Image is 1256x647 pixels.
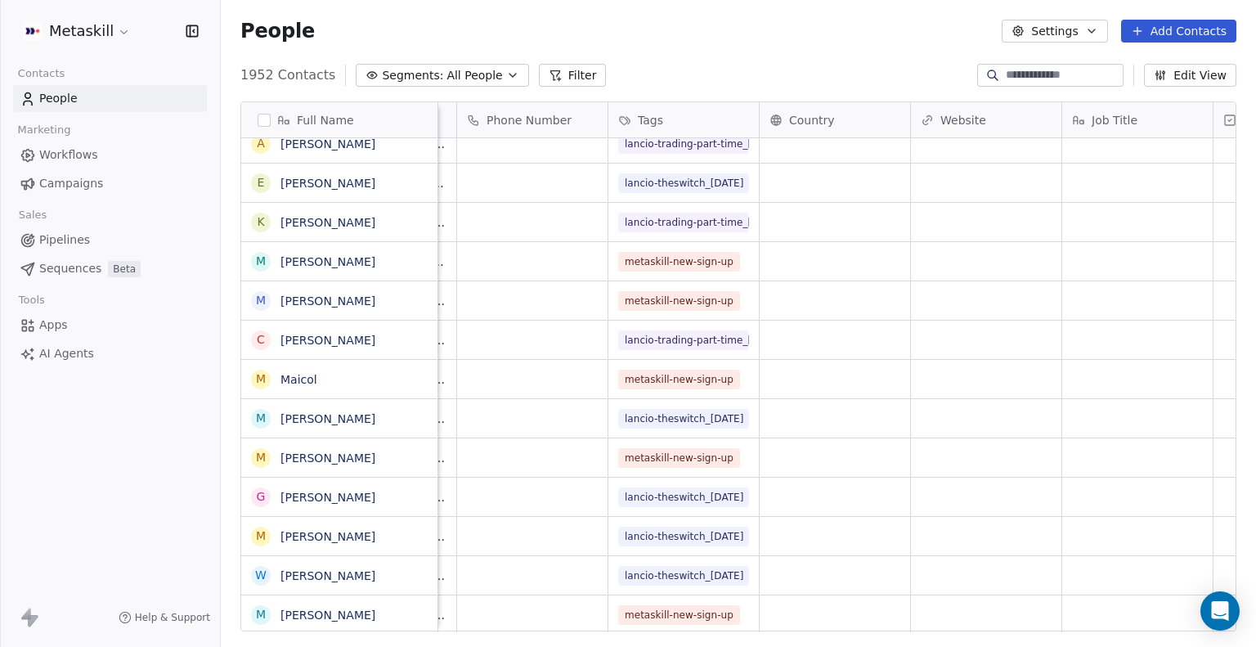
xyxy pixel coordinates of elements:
div: Open Intercom Messenger [1200,591,1240,631]
a: [PERSON_NAME] [280,137,375,151]
div: M [256,606,266,623]
a: [PERSON_NAME] [280,216,375,229]
span: Apps [39,317,68,334]
div: C [257,331,265,348]
div: M [256,410,266,427]
span: Campaigns [39,175,103,192]
span: Sequences [39,260,101,277]
span: Country [789,112,835,128]
button: Filter [539,64,607,87]
div: E [258,174,265,191]
img: AVATAR%20METASKILL%20-%20Colori%20Positivo.png [23,21,43,41]
a: AI Agents [13,340,207,367]
div: Country [760,102,910,137]
a: [PERSON_NAME] [280,294,375,308]
span: Marketing [11,118,78,142]
div: G [257,488,266,505]
a: [PERSON_NAME] [280,569,375,582]
span: lancio-trading-part-time_[DATE] [618,134,749,154]
div: Website [911,102,1061,137]
span: lancio-theswitch_[DATE] [618,487,749,507]
div: M [256,292,266,309]
a: Apps [13,312,207,339]
span: lancio-theswitch_[DATE] [618,409,749,429]
span: All People [446,67,502,84]
a: [PERSON_NAME] [280,412,375,425]
div: M [256,449,266,466]
button: Edit View [1144,64,1236,87]
span: Website [940,112,986,128]
span: Tags [638,112,663,128]
button: Settings [1002,20,1107,43]
div: Job Title [1062,102,1213,137]
span: lancio-trading-part-time_[DATE] [618,213,749,232]
span: metaskill-new-sign-up [618,370,740,389]
span: Job Title [1092,112,1137,128]
span: lancio-theswitch_[DATE] [618,527,749,546]
span: lancio-theswitch_[DATE] [618,173,749,193]
span: lancio-trading-part-time_[DATE] [618,330,749,350]
div: M [256,528,266,545]
a: [PERSON_NAME] [280,530,375,543]
span: Help & Support [135,611,210,624]
span: Pipelines [39,231,90,249]
a: Pipelines [13,227,207,254]
a: Workflows [13,142,207,168]
span: Segments: [382,67,443,84]
span: Metaskill [49,20,114,42]
a: Campaigns [13,170,207,197]
a: People [13,85,207,112]
span: People [240,19,315,43]
button: Add Contacts [1121,20,1236,43]
button: Metaskill [20,17,134,45]
span: lancio-theswitch_[DATE] [618,566,749,586]
div: grid [241,138,438,632]
span: AI Agents [39,345,94,362]
span: Phone Number [487,112,572,128]
span: People [39,90,78,107]
div: W [255,567,267,584]
a: [PERSON_NAME] [280,491,375,504]
span: Beta [108,261,141,277]
a: Maicol [280,373,317,386]
div: A [257,135,265,152]
div: Tags [608,102,759,137]
span: metaskill-new-sign-up [618,448,740,468]
div: M [256,371,266,388]
div: M [256,253,266,270]
span: metaskill-new-sign-up [618,605,740,625]
a: [PERSON_NAME] [280,334,375,347]
a: [PERSON_NAME] [280,452,375,465]
a: [PERSON_NAME] [280,177,375,190]
div: Phone Number [457,102,608,137]
a: SequencesBeta [13,255,207,282]
span: Workflows [39,146,98,164]
span: Contacts [11,61,72,86]
a: [PERSON_NAME] [280,609,375,622]
span: metaskill-new-sign-up [618,252,740,272]
span: Full Name [297,112,354,128]
span: 1952 Contacts [240,65,335,85]
a: Help & Support [119,611,210,624]
a: [PERSON_NAME] [280,255,375,268]
span: metaskill-new-sign-up [618,291,740,311]
span: Sales [11,203,54,227]
div: Full Name [241,102,437,137]
div: K [257,213,264,231]
span: Tools [11,288,52,312]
